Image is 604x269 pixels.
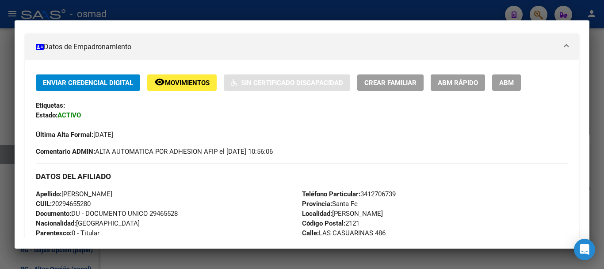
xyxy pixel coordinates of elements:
[492,74,521,91] button: ABM
[154,77,165,87] mat-icon: remove_red_eye
[357,74,424,91] button: Crear Familiar
[36,229,99,237] span: 0 - Titular
[147,74,217,91] button: Movimientos
[36,219,76,227] strong: Nacionalidad:
[57,111,81,119] strong: ACTIVO
[36,101,65,109] strong: Etiquetas:
[36,74,140,91] button: Enviar Credencial Digital
[302,210,383,218] span: [PERSON_NAME]
[36,219,140,227] span: [GEOGRAPHIC_DATA]
[36,172,568,181] h3: DATOS DEL AFILIADO
[36,190,112,198] span: [PERSON_NAME]
[302,190,396,198] span: 3412706739
[302,219,345,227] strong: Código Postal:
[364,79,417,87] span: Crear Familiar
[36,190,61,198] strong: Apellido:
[36,200,52,208] strong: CUIL:
[36,210,71,218] strong: Documento:
[302,229,319,237] strong: Calle:
[302,200,332,208] strong: Provincia:
[574,239,595,260] div: Open Intercom Messenger
[224,74,350,91] button: Sin Certificado Discapacidad
[431,74,485,91] button: ABM Rápido
[36,131,93,139] strong: Última Alta Formal:
[36,210,178,218] span: DU - DOCUMENTO UNICO 29465528
[165,79,210,87] span: Movimientos
[302,210,332,218] strong: Localidad:
[36,147,273,156] span: ALTA AUTOMATICA POR ADHESION AFIP el [DATE] 10:56:06
[25,34,579,60] mat-expansion-panel-header: Datos de Empadronamiento
[302,229,386,237] span: LAS CASUARINAS 486
[36,200,91,208] span: 20294655280
[438,79,478,87] span: ABM Rápido
[302,190,360,198] strong: Teléfono Particular:
[302,200,358,208] span: Santa Fe
[36,111,57,119] strong: Estado:
[36,131,113,139] span: [DATE]
[43,79,133,87] span: Enviar Credencial Digital
[241,79,343,87] span: Sin Certificado Discapacidad
[36,148,95,156] strong: Comentario ADMIN:
[36,42,558,52] mat-panel-title: Datos de Empadronamiento
[302,219,359,227] span: 2121
[499,79,514,87] span: ABM
[36,229,72,237] strong: Parentesco:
